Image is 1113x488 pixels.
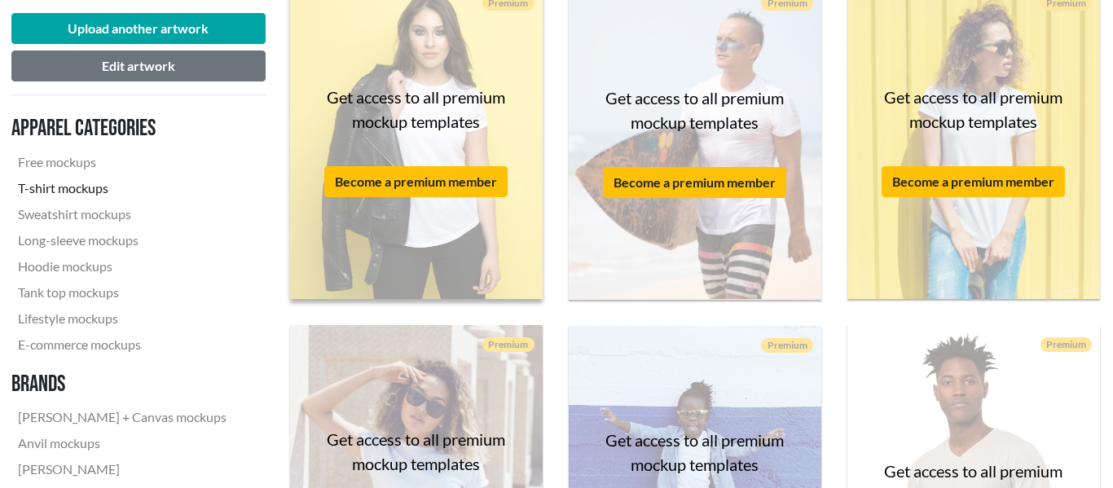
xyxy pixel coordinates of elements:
a: Hoodie mockups [11,253,233,279]
p: Get access to all premium mockup templates [864,85,1084,134]
a: Long-sleeve mockups [11,227,233,253]
button: Upload another artwork [11,13,266,44]
p: Get access to all premium mockup templates [306,85,526,134]
a: [PERSON_NAME] [11,456,233,482]
button: Become a premium member [882,166,1065,197]
button: Edit artwork [11,51,266,81]
button: Become a premium member [603,167,786,198]
p: Get access to all premium mockup templates [306,427,526,476]
h3: Brands [11,371,233,398]
a: T-shirt mockups [11,175,233,201]
a: Anvil mockups [11,430,233,456]
button: Become a premium member [324,166,508,197]
a: Lifestyle mockups [11,306,233,332]
h3: Apparel categories [11,115,233,143]
a: Free mockups [11,149,233,175]
a: Tank top mockups [11,279,233,306]
a: Sweatshirt mockups [11,201,233,227]
p: Get access to all premium mockup templates [585,428,805,477]
a: E-commerce mockups [11,332,233,358]
a: [PERSON_NAME] + Canvas mockups [11,404,233,430]
p: Get access to all premium mockup templates [585,86,805,134]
